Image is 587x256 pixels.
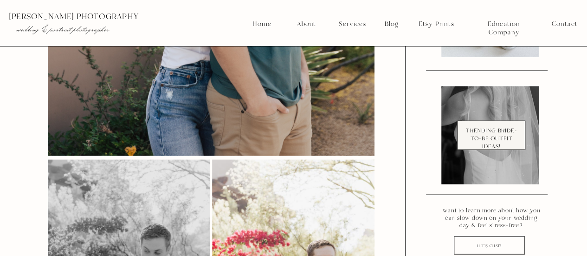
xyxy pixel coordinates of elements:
[9,13,148,21] p: [PERSON_NAME] photography
[335,20,369,28] a: Services
[442,207,541,235] p: want to learn more about how you can slow down on your wedding day & feel stress-free?
[294,20,318,28] a: About
[415,20,458,28] a: Etsy Prints
[461,127,522,144] a: TRENDING BRIDE-TO-BE OUTFIT IDEAS!
[552,20,577,28] a: Contact
[472,20,536,28] a: Education Company
[381,20,402,28] a: Blog
[16,25,129,34] p: wedding & portrait photographer
[464,244,515,248] a: LET'S CHAT!
[252,20,272,28] a: Home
